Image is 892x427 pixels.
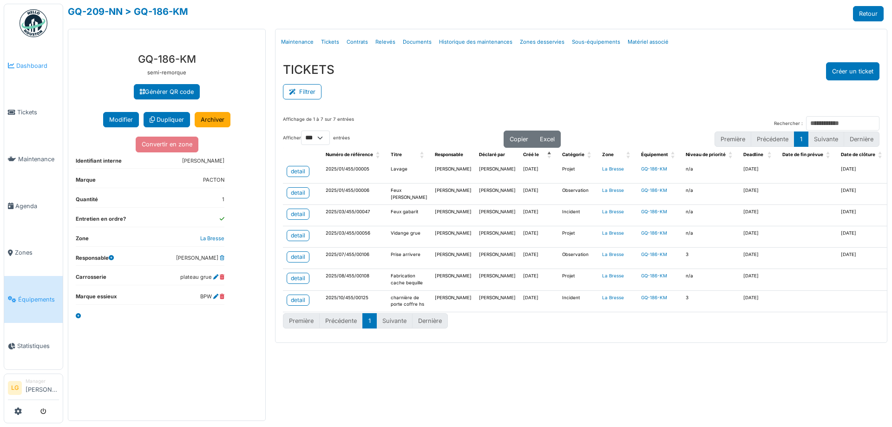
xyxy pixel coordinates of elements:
td: [DATE] [519,162,558,184]
td: [PERSON_NAME] [431,184,475,205]
td: [DATE] [837,184,889,205]
span: Agenda [15,202,59,210]
td: [PERSON_NAME] [431,290,475,312]
td: 3 [682,290,740,312]
td: Observation [558,248,598,269]
h3: GQ-186-KM [76,53,258,65]
a: GQ-186-KM [641,295,667,300]
div: detail [291,231,305,240]
span: Deadline [743,152,763,157]
td: [DATE] [740,248,779,269]
a: GQ-186-KM [641,188,667,193]
td: n/a [682,269,740,290]
a: GQ-186-KM [641,273,667,278]
span: Statistiques [17,342,59,350]
span: Deadline: Activate to sort [767,148,773,162]
a: detail [287,230,309,241]
td: Fabrication cache bequille [387,269,431,290]
div: detail [291,167,305,176]
a: detail [287,273,309,284]
td: Projet [558,162,598,184]
a: La Bresse [602,252,624,257]
a: Tickets [4,89,63,136]
dd: plateau grue [180,273,224,281]
a: Agenda [4,183,63,230]
dd: [PERSON_NAME] [182,157,224,165]
td: [PERSON_NAME] [431,269,475,290]
td: Projet [558,269,598,290]
td: [DATE] [740,205,779,226]
li: LG [8,381,22,395]
td: 2025/03/455/00047 [322,205,387,226]
td: [PERSON_NAME] [431,226,475,248]
td: Vidange grue [387,226,431,248]
a: GQ-186-KM [641,252,667,257]
td: [PERSON_NAME] [475,162,519,184]
a: La Bresse [602,166,624,171]
span: Zone: Activate to sort [626,148,632,162]
td: [DATE] [837,205,889,226]
a: detail [287,209,309,220]
span: Créé le: Activate to invert sorting [547,148,553,162]
a: GQ-186-KM [641,230,667,236]
select: Afficherentrées [301,131,330,145]
span: Niveau de priorité [686,152,726,157]
a: Dashboard [4,42,63,89]
td: [DATE] [740,184,779,205]
td: [DATE] [837,248,889,269]
dt: Marque essieux [76,293,117,304]
li: [PERSON_NAME] [26,378,59,398]
span: Titre: Activate to sort [420,148,426,162]
span: Dashboard [16,61,59,70]
td: Feux [PERSON_NAME] [387,184,431,205]
dd: BPW [200,293,224,301]
span: Excel [540,136,555,143]
dt: Identifiant interne [76,157,122,169]
td: Lavage [387,162,431,184]
span: Équipement [641,152,668,157]
td: [DATE] [740,290,779,312]
td: [DATE] [519,269,558,290]
button: Créer un ticket [826,62,879,80]
td: n/a [682,205,740,226]
td: [DATE] [519,226,558,248]
div: detail [291,296,305,304]
a: GQ-186-KM [641,209,667,214]
td: n/a [682,226,740,248]
td: [DATE] [740,269,779,290]
td: Feux gabarit [387,205,431,226]
td: [PERSON_NAME] [431,205,475,226]
span: Copier [510,136,528,143]
a: La Bresse [602,295,624,300]
td: Observation [558,184,598,205]
a: La Bresse [200,235,224,242]
td: [PERSON_NAME] [431,162,475,184]
a: LG Manager[PERSON_NAME] [8,378,59,400]
dd: PACTON [203,176,224,184]
td: Incident [558,205,598,226]
a: GQ-209-NN [68,6,123,17]
span: Créé le [523,152,539,157]
button: 1 [794,131,808,147]
a: Statistiques [4,323,63,370]
a: Maintenance [4,136,63,183]
dt: Quantité [76,196,98,207]
span: Zones [15,248,59,257]
a: Tickets [317,31,343,53]
nav: pagination [715,131,879,147]
td: [DATE] [519,290,558,312]
span: Responsable [435,152,463,157]
div: detail [291,253,305,261]
button: Filtrer [283,84,321,99]
span: Date de fin prévue [782,152,823,157]
span: Niveau de priorité: Activate to sort [728,148,734,162]
td: Projet [558,226,598,248]
a: detail [287,295,309,306]
a: Relevés [372,31,399,53]
td: n/a [682,184,740,205]
span: Équipements [18,295,59,304]
div: detail [291,210,305,218]
dt: Zone [76,235,89,246]
span: Date de fin prévue: Activate to sort [826,148,832,162]
td: [DATE] [740,226,779,248]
